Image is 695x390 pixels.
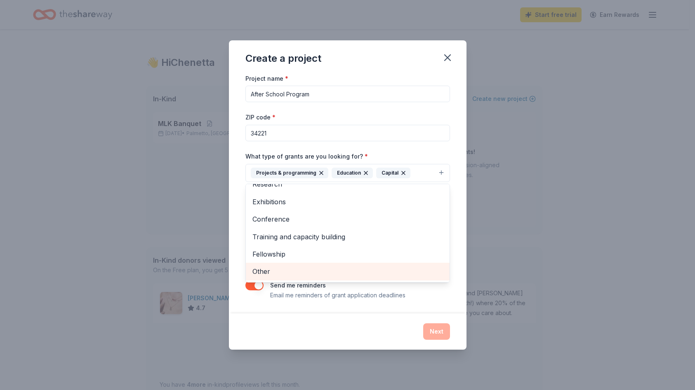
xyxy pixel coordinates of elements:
[252,231,443,242] span: Training and capacity building
[251,168,328,178] div: Projects & programming
[252,196,443,207] span: Exhibitions
[245,164,450,182] button: Projects & programmingEducationCapital
[252,266,443,277] span: Other
[245,184,450,283] div: Projects & programmingEducationCapital
[252,249,443,259] span: Fellowship
[332,168,373,178] div: Education
[252,214,443,224] span: Conference
[376,168,410,178] div: Capital
[252,179,443,189] span: Research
